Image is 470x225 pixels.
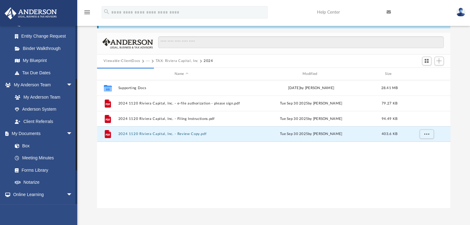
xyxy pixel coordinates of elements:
[118,71,245,77] div: Name
[422,57,431,65] button: Switch to Grid View
[377,71,402,77] div: Size
[118,86,245,90] button: Supporting Docs
[9,176,79,189] a: Notarize
[118,132,245,136] button: 2024 1120 Riviera Capital, Inc. - Review Copy.pdf
[155,58,198,64] button: TAX: Riviera Capital, Inc
[9,30,82,43] a: Entity Change Request
[9,201,79,213] a: Courses
[248,85,374,91] div: [DATE] by [PERSON_NAME]
[9,55,79,67] a: My Blueprint
[4,128,79,140] a: My Documentsarrow_drop_down
[456,8,465,17] img: User Pic
[83,9,91,16] i: menu
[9,164,76,176] a: Forms Library
[83,12,91,16] a: menu
[419,130,434,139] button: More options
[100,71,115,77] div: id
[66,128,79,140] span: arrow_drop_down
[104,58,140,64] button: Viewable-ClientDocs
[3,7,59,19] img: Anderson Advisors Platinum Portal
[118,117,245,121] button: 2024 1120 Riviera Capital, Inc. - Filing Instructions.pdf
[9,152,79,164] a: Meeting Minutes
[66,188,79,201] span: arrow_drop_down
[248,101,374,106] div: Tue Sep 30 2025 by [PERSON_NAME]
[97,80,451,208] div: grid
[381,133,397,136] span: 403.6 KB
[158,36,443,48] input: Search files and folders
[103,8,110,15] i: search
[9,67,82,79] a: Tax Due Dates
[66,79,79,92] span: arrow_drop_down
[9,140,76,152] a: Box
[9,115,79,128] a: Client Referrals
[4,188,79,201] a: Online Learningarrow_drop_down
[204,58,213,64] button: 2024
[248,116,374,122] div: Tue Sep 30 2025 by [PERSON_NAME]
[404,71,448,77] div: id
[9,42,82,55] a: Binder Walkthrough
[381,117,397,121] span: 94.49 KB
[9,91,76,103] a: My Anderson Team
[248,132,374,137] div: Tue Sep 30 2025 by [PERSON_NAME]
[118,101,245,105] button: 2024 1120 Riviera Capital, Inc. - e-file authorization - please sign.pdf
[4,79,79,91] a: My Anderson Teamarrow_drop_down
[381,102,397,105] span: 79.27 KB
[146,58,150,64] button: ···
[434,57,444,65] button: Add
[381,86,398,90] span: 28.41 MB
[9,103,79,116] a: Anderson System
[248,71,375,77] div: Modified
